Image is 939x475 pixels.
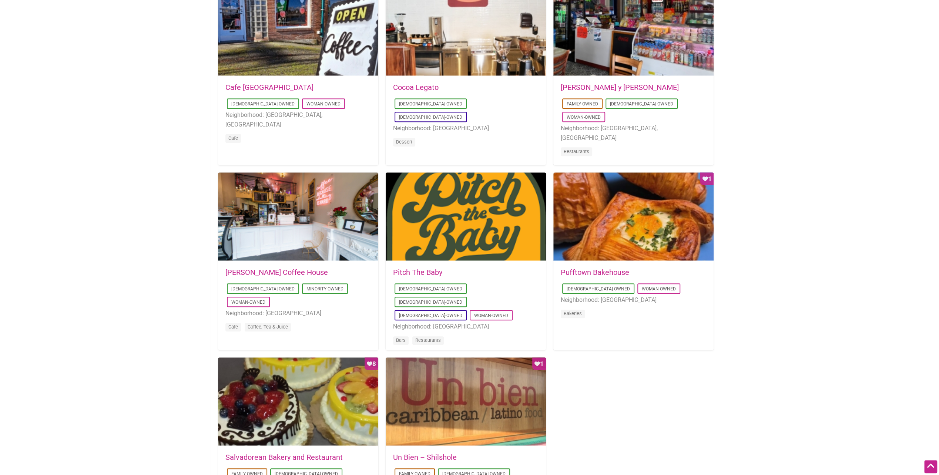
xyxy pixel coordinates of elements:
a: Woman-Owned [306,101,341,107]
a: [DEMOGRAPHIC_DATA]-Owned [399,300,462,305]
a: Cafe [GEOGRAPHIC_DATA] [225,83,313,92]
a: [PERSON_NAME] y [PERSON_NAME] [561,83,679,92]
a: Salvadorean Bakery and Restaurant [225,453,343,462]
a: Un Bien – Shilshole [393,453,457,462]
a: Restaurants [415,337,441,343]
li: Neighborhood: [GEOGRAPHIC_DATA] [393,322,539,331]
a: Cafe [228,324,238,330]
a: Woman-Owned [474,313,508,318]
a: [DEMOGRAPHIC_DATA]-Owned [399,286,462,292]
a: Coffee, Tea & Juice [248,324,288,330]
a: [DEMOGRAPHIC_DATA]-Owned [399,313,462,318]
a: Restaurants [564,149,589,154]
li: Neighborhood: [GEOGRAPHIC_DATA] [393,124,539,133]
a: Dessert [396,139,412,145]
a: Woman-Owned [231,300,265,305]
li: Neighborhood: [GEOGRAPHIC_DATA], [GEOGRAPHIC_DATA] [225,110,371,129]
a: [PERSON_NAME] Coffee House [225,268,328,277]
div: Scroll Back to Top [924,460,937,473]
a: [DEMOGRAPHIC_DATA]-Owned [399,115,462,120]
a: Family-Owned [567,101,598,107]
a: Cafe [228,135,238,141]
a: Woman-Owned [642,286,676,292]
a: Minority-Owned [306,286,343,292]
a: [DEMOGRAPHIC_DATA]-Owned [231,286,295,292]
li: Neighborhood: [GEOGRAPHIC_DATA] [561,295,706,305]
a: Pitch The Baby [393,268,442,277]
a: [DEMOGRAPHIC_DATA]-Owned [231,101,295,107]
li: Neighborhood: [GEOGRAPHIC_DATA], [GEOGRAPHIC_DATA] [561,124,706,142]
a: [DEMOGRAPHIC_DATA]-Owned [399,101,462,107]
a: [DEMOGRAPHIC_DATA]-Owned [567,286,630,292]
a: Pufftown Bakehouse [561,268,629,277]
a: [DEMOGRAPHIC_DATA]-Owned [610,101,673,107]
a: Woman-Owned [567,115,601,120]
a: Bakeries [564,311,582,316]
a: Cocoa Legato [393,83,439,92]
li: Neighborhood: [GEOGRAPHIC_DATA] [225,309,371,318]
a: Bars [396,337,406,343]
